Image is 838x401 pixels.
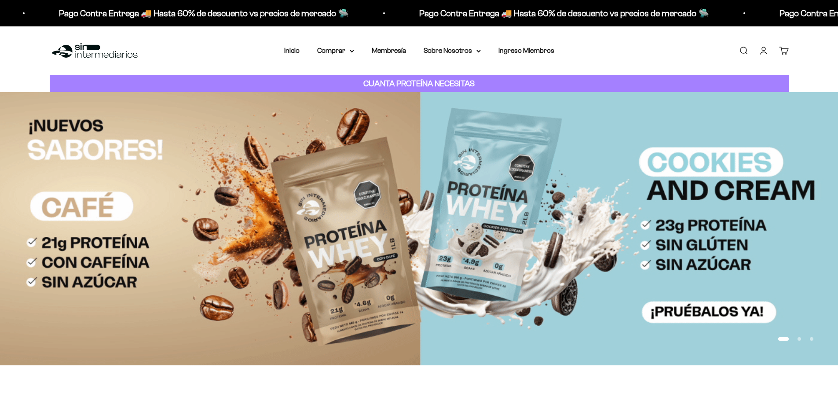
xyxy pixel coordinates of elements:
[498,47,554,54] a: Ingreso Miembros
[58,6,348,20] p: Pago Contra Entrega 🚚 Hasta 60% de descuento vs precios de mercado 🛸
[363,79,475,88] strong: CUANTA PROTEÍNA NECESITAS
[418,6,708,20] p: Pago Contra Entrega 🚚 Hasta 60% de descuento vs precios de mercado 🛸
[284,47,300,54] a: Inicio
[372,47,406,54] a: Membresía
[317,45,354,56] summary: Comprar
[424,45,481,56] summary: Sobre Nosotros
